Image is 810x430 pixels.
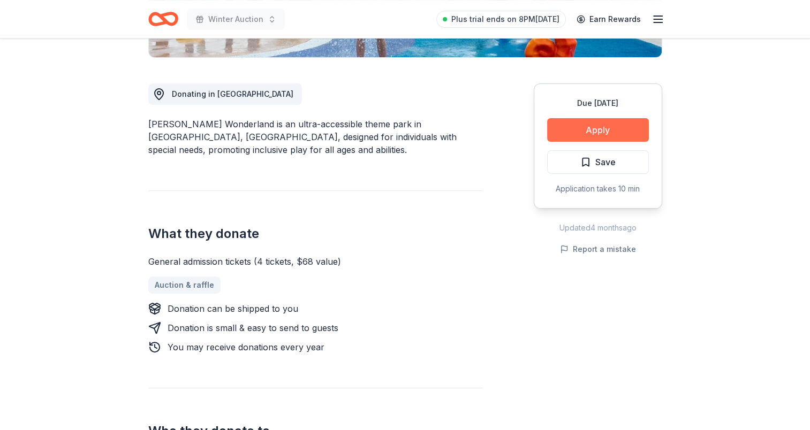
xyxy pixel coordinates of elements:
div: Application takes 10 min [547,182,649,195]
div: Updated 4 months ago [534,221,662,234]
button: Winter Auction [187,9,285,30]
a: Auction & raffle [148,277,221,294]
button: Apply [547,118,649,142]
div: Due [DATE] [547,97,649,110]
div: You may receive donations every year [168,341,324,354]
div: Donation can be shipped to you [168,302,298,315]
div: General admission tickets (4 tickets, $68 value) [148,255,482,268]
button: Save [547,150,649,174]
span: Winter Auction [208,13,263,26]
div: [PERSON_NAME] Wonderland is an ultra-accessible theme park in [GEOGRAPHIC_DATA], [GEOGRAPHIC_DATA... [148,118,482,156]
a: Earn Rewards [570,10,647,29]
button: Report a mistake [560,243,636,256]
a: Plus trial ends on 8PM[DATE] [436,11,566,28]
a: Home [148,6,178,32]
h2: What they donate [148,225,482,242]
div: Donation is small & easy to send to guests [168,321,338,334]
span: Plus trial ends on 8PM[DATE] [451,13,559,26]
span: Donating in [GEOGRAPHIC_DATA] [172,89,293,98]
span: Save [595,155,616,169]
